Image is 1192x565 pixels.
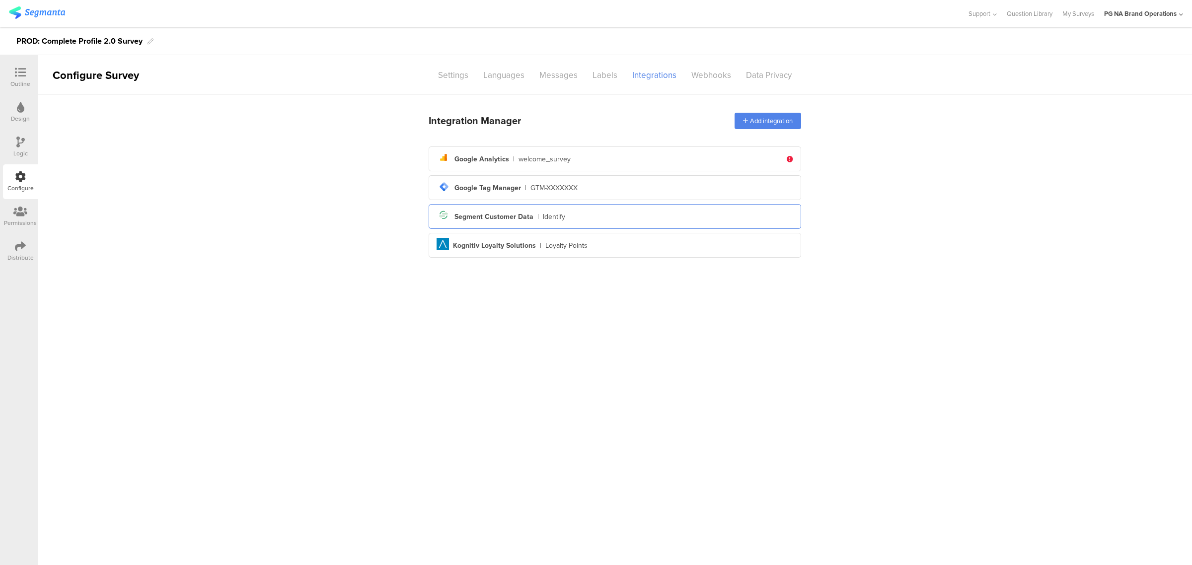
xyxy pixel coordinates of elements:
[968,9,990,18] span: Support
[532,67,585,84] div: Messages
[16,33,143,49] div: PROD: Complete Profile 2.0 Survey
[513,154,515,164] div: |
[1104,9,1177,18] div: PG NA Brand Operations
[454,183,521,193] div: Google Tag Manager
[11,114,30,123] div: Design
[476,67,532,84] div: Languages
[9,6,65,19] img: segmanta logo
[739,67,799,84] div: Data Privacy
[625,67,684,84] div: Integrations
[429,113,521,128] div: Integration Manager
[13,149,28,158] div: Logic
[431,67,476,84] div: Settings
[540,240,541,251] div: |
[454,212,533,222] div: Segment Customer Data
[543,212,565,222] div: Identify
[7,253,34,262] div: Distribute
[519,154,571,164] div: welcome_survey
[453,240,536,251] div: Kognitiv Loyalty Solutions
[735,113,801,129] div: Add integration
[525,183,526,193] div: |
[38,67,152,83] div: Configure Survey
[454,154,509,164] div: Google Analytics
[585,67,625,84] div: Labels
[684,67,739,84] div: Webhooks
[4,218,37,227] div: Permissions
[545,240,588,251] div: Loyalty Points
[7,184,34,193] div: Configure
[537,212,539,222] div: |
[530,183,578,193] div: GTM-XXXXXXX
[10,79,30,88] div: Outline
